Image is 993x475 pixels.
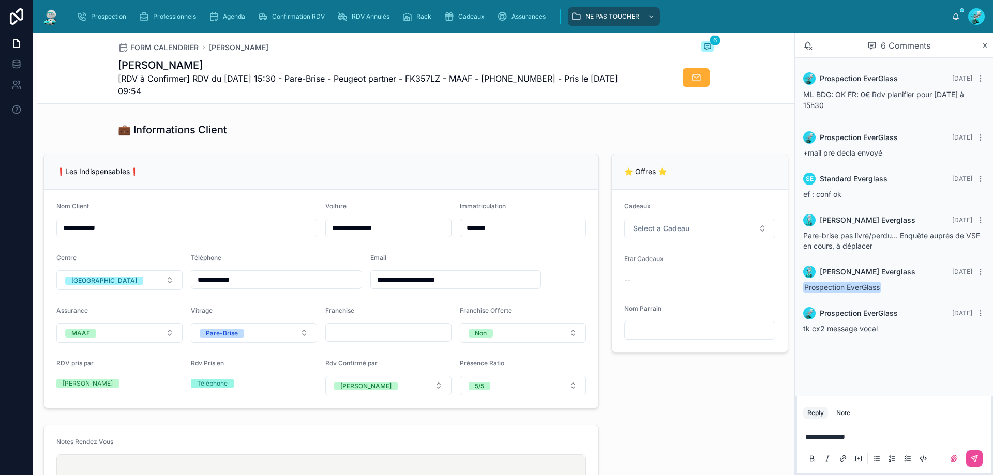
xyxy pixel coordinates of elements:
span: Nom Parrain [624,304,661,312]
span: Pare-brise pas livré/perdu... Enquête auprès de VSF en cours, à déplacer [803,231,980,250]
span: tk cx2 message vocal [803,324,878,333]
span: Email [370,254,386,262]
div: Non [475,329,487,338]
span: FORM CALENDRIER [130,42,199,53]
button: Note [832,407,854,419]
a: RDV Annulés [334,7,397,26]
button: Reply [803,407,828,419]
span: Confirmation RDV [272,12,325,21]
span: 6 Comments [881,39,930,52]
span: Prospection EverGlass [820,73,898,84]
span: [PERSON_NAME] Everglass [820,215,915,225]
a: [PERSON_NAME] [209,42,268,53]
button: Select Button [460,376,586,395]
div: MAAF [71,329,90,338]
span: Franchise [325,307,354,314]
span: Cadeaux [624,202,651,210]
div: Pare-Brise [206,329,238,338]
span: [PERSON_NAME] Everglass [820,267,915,277]
span: -- [624,274,630,285]
span: Voiture [325,202,347,210]
span: [DATE] [952,309,972,317]
button: 6 [701,41,714,54]
a: Prospection [73,7,133,26]
span: ef : conf ok [803,190,841,198]
a: Professionnels [136,7,203,26]
span: Prospection EverGlass [803,282,881,293]
a: FORM CALENDRIER [118,42,199,53]
span: [RDV à Confirmer] RDV du [DATE] 15:30 - Pare-Brise - Peugeot partner - FK357LZ - MAAF - [PHONE_NU... [118,72,636,97]
span: [DATE] [952,133,972,141]
span: Rack [416,12,431,21]
div: 5/5 [475,382,484,390]
span: Assurances [511,12,546,21]
span: RDV Annulés [352,12,389,21]
span: SE [806,175,814,183]
span: NE PAS TOUCHER [585,12,639,21]
img: App logo [41,8,60,25]
span: Select a Cadeau [633,223,689,234]
span: [DATE] [952,216,972,224]
button: Select Button [624,219,775,238]
button: Select Button [56,323,183,343]
button: Select Button [56,270,183,290]
a: NE PAS TOUCHER [568,7,660,26]
span: Téléphone [191,254,221,262]
span: [DATE] [952,74,972,82]
span: Standard Everglass [820,174,887,184]
a: Cadeaux [441,7,492,26]
button: Select Button [460,323,586,343]
span: RDV pris par [56,359,94,367]
span: Vitrage [191,307,213,314]
a: Assurances [494,7,553,26]
span: Nom Client [56,202,89,210]
button: Select Button [325,376,452,395]
span: Présence Ratio [460,359,504,367]
a: Rack [399,7,439,26]
p: ML BDG: OK FR: 0€ Rdv planifier pour [DATE] à 15h30 [803,89,985,111]
button: Select Button [191,323,317,343]
span: Franchise Offerte [460,307,512,314]
span: ❗Les Indispensables❗ [56,167,139,176]
span: Etat Cadeaux [624,255,664,263]
a: Agenda [205,7,252,26]
span: Notes Rendez Vous [56,438,113,446]
span: Prospection [91,12,126,21]
div: [PERSON_NAME] [63,379,113,388]
span: Assurance [56,307,88,314]
span: Centre [56,254,77,262]
span: Immatriculation [460,202,506,210]
span: Prospection EverGlass [820,132,898,143]
span: [DATE] [952,268,972,275]
div: [PERSON_NAME] [340,382,392,390]
span: Agenda [223,12,245,21]
h1: [PERSON_NAME] [118,58,636,72]
div: Téléphone [197,379,228,388]
span: ⭐ Offres ⭐ [624,167,667,176]
span: Rdv Pris en [191,359,224,367]
span: Cadeaux [458,12,485,21]
span: 6 [710,35,720,45]
span: +mail pré décla envoyé [803,148,882,157]
span: Prospection EverGlass [820,308,898,318]
div: [GEOGRAPHIC_DATA] [71,277,137,285]
div: Note [836,409,850,417]
h1: 💼 Informations Client [118,122,227,137]
div: scrollable content [68,5,952,28]
span: Professionnels [153,12,196,21]
a: Confirmation RDV [254,7,332,26]
span: [DATE] [952,175,972,182]
span: Rdv Confirmé par [325,359,378,367]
